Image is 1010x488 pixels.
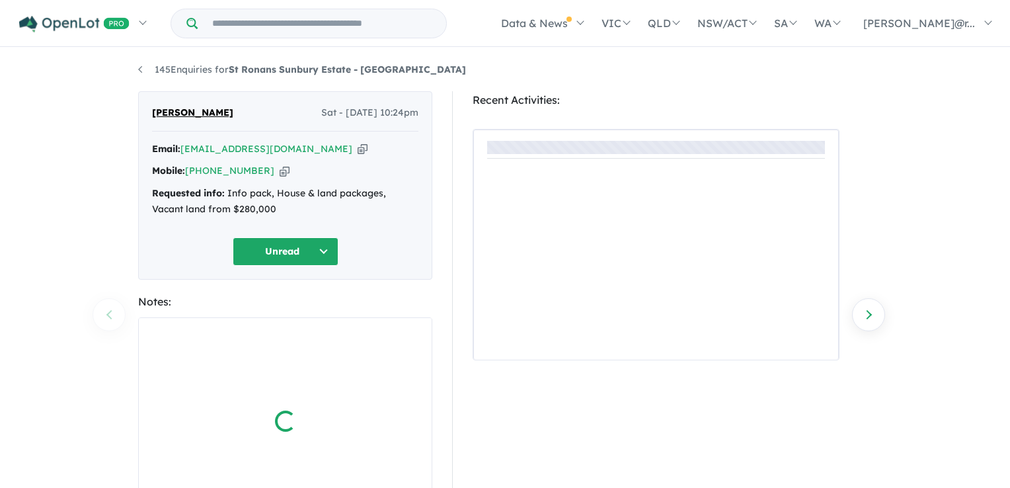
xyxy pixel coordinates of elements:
[321,105,418,121] span: Sat - [DATE] 10:24pm
[138,293,432,311] div: Notes:
[233,237,338,266] button: Unread
[19,16,130,32] img: Openlot PRO Logo White
[358,142,368,156] button: Copy
[152,187,225,199] strong: Requested info:
[152,165,185,177] strong: Mobile:
[152,186,418,218] div: Info pack, House & land packages, Vacant land from $280,000
[180,143,352,155] a: [EMAIL_ADDRESS][DOMAIN_NAME]
[200,9,444,38] input: Try estate name, suburb, builder or developer
[280,164,290,178] button: Copy
[152,105,233,121] span: [PERSON_NAME]
[473,91,839,109] div: Recent Activities:
[152,143,180,155] strong: Email:
[185,165,274,177] a: [PHONE_NUMBER]
[138,63,466,75] a: 145Enquiries forSt Ronans Sunbury Estate - [GEOGRAPHIC_DATA]
[863,17,975,30] span: [PERSON_NAME]@r...
[229,63,466,75] strong: St Ronans Sunbury Estate - [GEOGRAPHIC_DATA]
[138,62,872,78] nav: breadcrumb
